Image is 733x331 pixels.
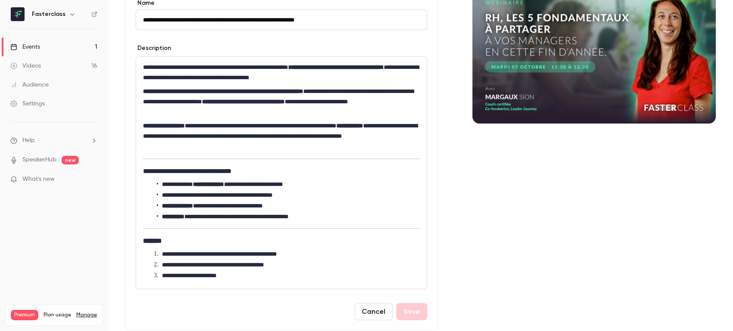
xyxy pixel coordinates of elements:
[136,44,171,53] label: Description
[107,55,132,61] div: Mots-clés
[22,136,35,145] span: Help
[10,80,49,89] div: Audience
[22,155,56,164] a: SpeakerHub
[136,57,427,289] div: editor
[10,99,45,108] div: Settings
[62,156,79,164] span: new
[98,54,105,61] img: tab_keywords_by_traffic_grey.svg
[35,54,42,61] img: tab_domain_overview_orange.svg
[14,14,21,21] img: logo_orange.svg
[11,7,25,21] img: Fasterclass
[32,10,65,19] h6: Fasterclass
[76,312,97,319] a: Manage
[14,22,21,29] img: website_grey.svg
[354,303,393,320] button: Cancel
[24,14,42,21] div: v 4.0.25
[87,176,97,183] iframe: Noticeable Trigger
[22,175,55,184] span: What's new
[11,310,38,320] span: Premium
[43,312,71,319] span: Plan usage
[10,136,97,145] li: help-dropdown-opener
[22,22,97,29] div: Domaine: [DOMAIN_NAME]
[136,56,427,289] section: description
[44,55,66,61] div: Domaine
[10,43,40,51] div: Events
[10,62,41,70] div: Videos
